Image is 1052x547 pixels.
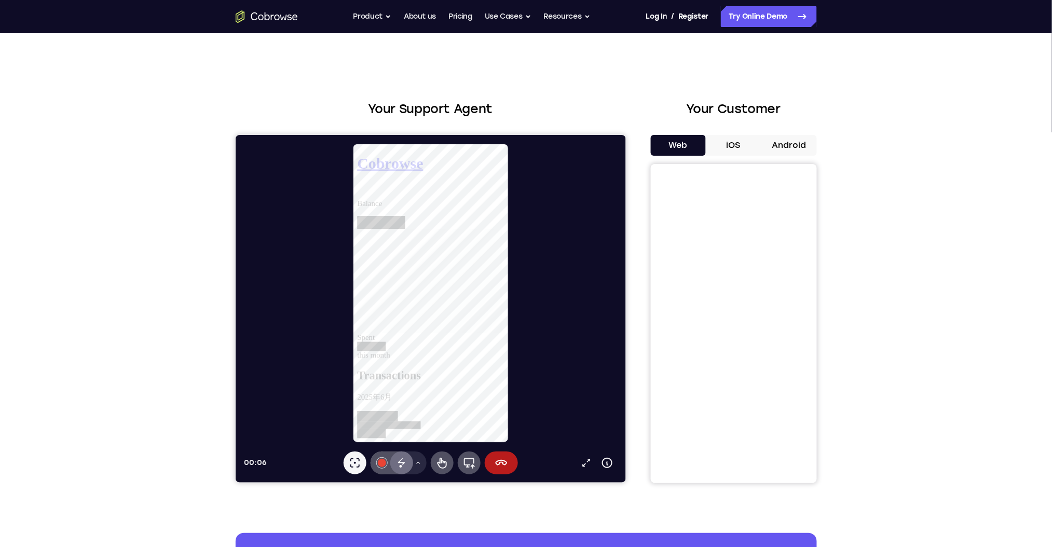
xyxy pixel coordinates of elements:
[155,317,177,339] button: Disappearing ink
[236,135,626,483] iframe: Agent
[222,317,245,339] button: Full device
[761,135,817,156] button: Android
[135,317,158,339] button: Annotations color
[174,317,191,339] button: Drawing tools menu
[651,135,706,156] button: Web
[646,6,667,27] a: Log In
[678,6,708,27] a: Register
[721,6,817,27] a: Try Online Demo
[353,6,392,27] button: Product
[651,100,817,118] h2: Your Customer
[671,10,674,23] span: /
[340,318,361,338] a: Popout
[236,100,626,118] h2: Your Support Agent
[249,317,282,339] button: End session
[404,6,436,27] a: About us
[485,6,531,27] button: Use Cases
[361,318,382,338] button: Device info
[108,317,131,339] button: Laser pointer
[448,6,472,27] a: Pricing
[236,10,298,23] a: Go to the home page
[195,317,218,339] button: Remote control
[706,135,761,156] button: iOS
[544,6,591,27] button: Resources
